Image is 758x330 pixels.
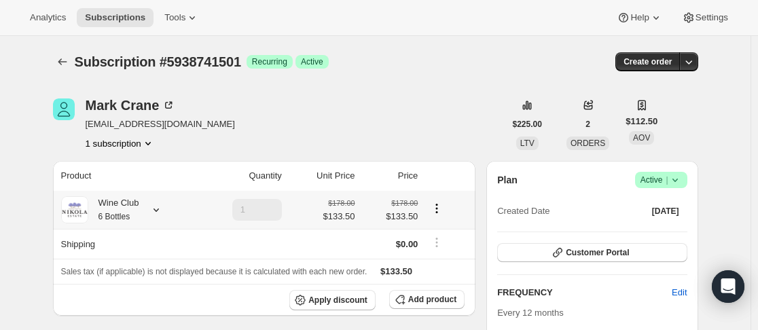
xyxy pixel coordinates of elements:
[323,210,355,223] span: $133.50
[61,196,88,223] img: product img
[252,56,287,67] span: Recurring
[497,204,549,218] span: Created Date
[22,8,74,27] button: Analytics
[426,235,448,250] button: Shipping actions
[408,294,456,305] span: Add product
[520,139,535,148] span: LTV
[286,161,359,191] th: Unit Price
[609,8,670,27] button: Help
[389,290,465,309] button: Add product
[53,52,72,71] button: Subscriptions
[652,206,679,217] span: [DATE]
[640,173,682,187] span: Active
[195,161,286,191] th: Quantity
[666,175,668,185] span: |
[53,161,195,191] th: Product
[380,266,412,276] span: $133.50
[674,8,736,27] button: Settings
[696,12,728,23] span: Settings
[505,115,550,134] button: $225.00
[672,286,687,299] span: Edit
[571,139,605,148] span: ORDERS
[644,202,687,221] button: [DATE]
[615,52,680,71] button: Create order
[164,12,185,23] span: Tools
[633,133,650,143] span: AOV
[156,8,207,27] button: Tools
[75,54,241,69] span: Subscription #5938741501
[301,56,323,67] span: Active
[289,290,376,310] button: Apply discount
[566,247,629,258] span: Customer Portal
[86,117,235,131] span: [EMAIL_ADDRESS][DOMAIN_NAME]
[630,12,649,23] span: Help
[86,98,176,112] div: Mark Crane
[391,199,418,207] small: $178.00
[53,98,75,120] span: Mark Crane
[88,196,139,223] div: Wine Club
[396,239,418,249] span: $0.00
[497,286,672,299] h2: FREQUENCY
[497,308,564,318] span: Every 12 months
[624,56,672,67] span: Create order
[98,212,130,221] small: 6 Bottles
[86,136,155,150] button: Product actions
[61,267,367,276] span: Sales tax (if applicable) is not displayed because it is calculated with each new order.
[626,115,657,128] span: $112.50
[664,282,695,304] button: Edit
[359,161,422,191] th: Price
[497,243,687,262] button: Customer Portal
[85,12,145,23] span: Subscriptions
[308,295,367,306] span: Apply discount
[712,270,744,303] div: Open Intercom Messenger
[363,210,418,223] span: $133.50
[328,199,355,207] small: $178.00
[426,201,448,216] button: Product actions
[585,119,590,130] span: 2
[53,229,195,259] th: Shipping
[77,8,154,27] button: Subscriptions
[577,115,598,134] button: 2
[497,173,518,187] h2: Plan
[513,119,542,130] span: $225.00
[30,12,66,23] span: Analytics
